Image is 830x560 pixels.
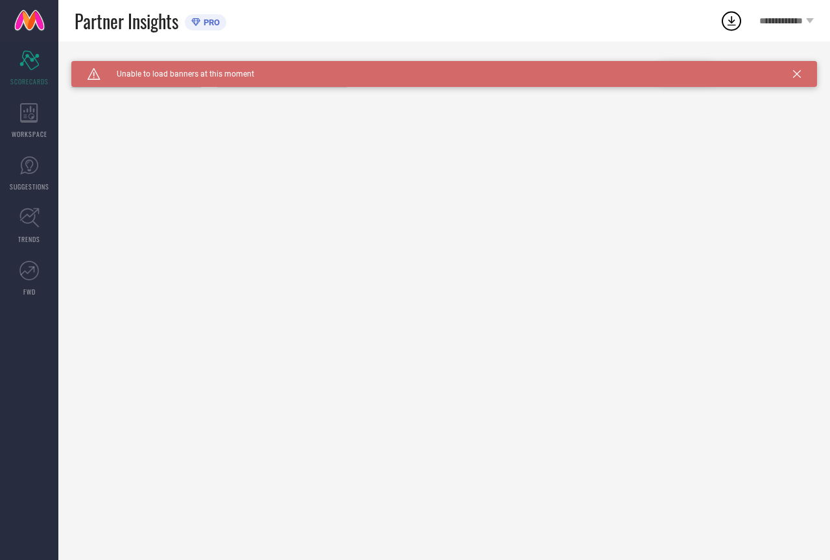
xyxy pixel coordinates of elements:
span: TRENDS [18,234,40,244]
span: FWD [23,287,36,297]
span: Unable to load banners at this moment [101,69,254,79]
div: Open download list [720,9,743,32]
span: SUGGESTIONS [10,182,49,191]
div: Brand [71,61,201,70]
span: SCORECARDS [10,77,49,86]
span: PRO [200,18,220,27]
span: WORKSPACE [12,129,47,139]
span: Partner Insights [75,8,178,34]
